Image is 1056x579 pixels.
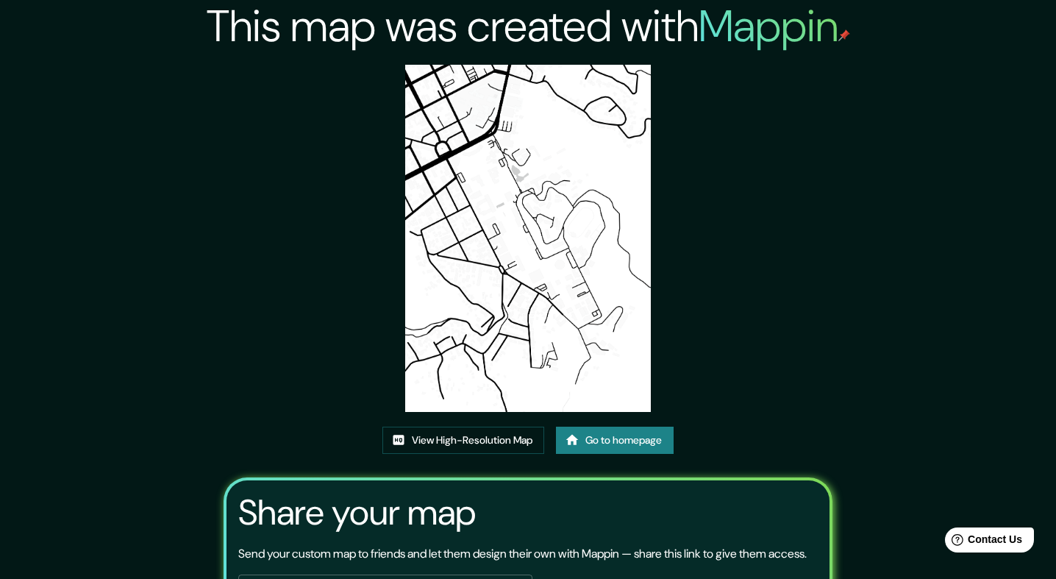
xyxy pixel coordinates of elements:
[838,29,850,41] img: mappin-pin
[382,427,544,454] a: View High-Resolution Map
[925,522,1040,563] iframe: Help widget launcher
[405,65,651,412] img: created-map
[238,492,476,533] h3: Share your map
[556,427,674,454] a: Go to homepage
[238,545,807,563] p: Send your custom map to friends and let them design their own with Mappin — share this link to gi...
